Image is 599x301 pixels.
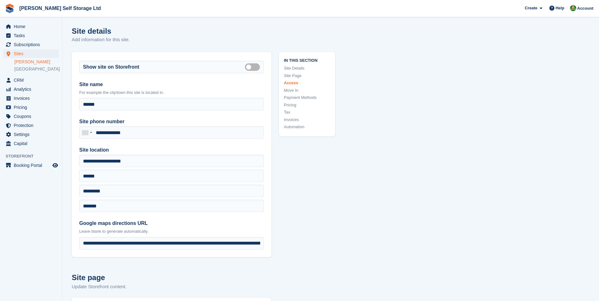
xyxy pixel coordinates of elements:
[3,31,59,40] a: menu
[284,57,330,63] span: In this section
[17,3,103,13] a: [PERSON_NAME] Self Storage Ltd
[3,112,59,121] a: menu
[3,94,59,103] a: menu
[3,103,59,112] a: menu
[14,31,51,40] span: Tasks
[14,112,51,121] span: Coupons
[14,161,51,170] span: Booking Portal
[79,90,264,96] p: For example the city/town this site is located in.
[14,66,59,72] a: [GEOGRAPHIC_DATA]
[14,130,51,139] span: Settings
[3,139,59,148] a: menu
[14,121,51,130] span: Protection
[14,94,51,103] span: Invoices
[14,76,51,85] span: CRM
[284,102,330,108] a: Pricing
[14,139,51,148] span: Capital
[570,5,576,11] img: Joshua Wild
[72,272,271,283] h2: Site page
[14,85,51,94] span: Analytics
[284,117,330,123] a: Invoices
[3,22,59,31] a: menu
[79,220,264,227] label: Google maps directions URL
[14,49,51,58] span: Sites
[79,81,264,88] label: Site name
[14,40,51,49] span: Subscriptions
[284,65,330,71] a: Site Details
[5,4,14,13] img: stora-icon-8386f47178a22dfd0bd8f6a31ec36ba5ce8667c1dd55bd0f319d3a0aa187defe.svg
[14,22,51,31] span: Home
[79,228,264,235] p: Leave blank to generate automatically.
[577,5,593,12] span: Account
[72,36,130,43] p: Add information for this site.
[3,161,59,170] a: menu
[83,63,139,71] label: Show site on Storefront
[556,5,564,11] span: Help
[72,283,271,290] p: Update Storefront content.
[284,95,330,101] a: Payment Methods
[245,66,262,67] label: Is public
[3,130,59,139] a: menu
[284,87,330,94] a: Move In
[284,73,330,79] a: Site Page
[3,121,59,130] a: menu
[79,146,264,154] label: Site location
[6,153,62,159] span: Storefront
[3,40,59,49] a: menu
[3,49,59,58] a: menu
[3,85,59,94] a: menu
[72,27,130,35] h1: Site details
[284,124,330,130] a: Automation
[284,109,330,115] a: Tax
[14,103,51,112] span: Pricing
[284,80,330,86] a: Access
[79,118,264,125] label: Site phone number
[51,162,59,169] a: Preview store
[3,76,59,85] a: menu
[14,59,59,65] a: [PERSON_NAME]
[525,5,537,11] span: Create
